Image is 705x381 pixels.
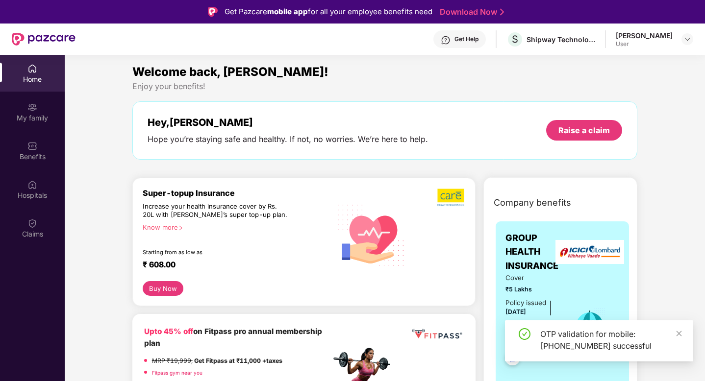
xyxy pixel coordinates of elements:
[143,202,289,219] div: Increase your health insurance cover by Rs. 20L with [PERSON_NAME]’s super top-up plan.
[27,180,37,190] img: svg+xml;base64,PHN2ZyBpZD0iSG9zcGl0YWxzIiB4bWxucz0iaHR0cDovL3d3dy53My5vcmcvMjAwMC9zdmciIHdpZHRoPS...
[143,249,289,256] div: Starting from as low as
[437,188,465,207] img: b5dec4f62d2307b9de63beb79f102df3.png
[540,328,681,352] div: OTP validation for mobile: [PHONE_NUMBER] successful
[225,6,432,18] div: Get Pazcare for all your employee benefits need
[616,40,673,48] div: User
[505,285,561,294] span: ₹5 Lakhs
[616,31,673,40] div: [PERSON_NAME]
[148,117,428,128] div: Hey, [PERSON_NAME]
[144,327,193,336] b: Upto 45% off
[505,298,546,308] div: Policy issued
[676,330,682,337] span: close
[27,218,37,228] img: svg+xml;base64,PHN2ZyBpZD0iQ2xhaW0iIHhtbG5zPSJodHRwOi8vd3d3LnczLm9yZy8yMDAwL3N2ZyIgd2lkdGg9IjIwIi...
[143,223,325,230] div: Know more
[12,33,76,46] img: New Pazcare Logo
[501,347,525,371] img: svg+xml;base64,PHN2ZyB4bWxucz0iaHR0cDovL3d3dy53My5vcmcvMjAwMC9zdmciIHdpZHRoPSI0OC45NDMiIGhlaWdodD...
[143,260,321,271] div: ₹ 608.00
[683,35,691,43] img: svg+xml;base64,PHN2ZyBpZD0iRHJvcGRvd24tMzJ4MzIiIHhtbG5zPSJodHRwOi8vd3d3LnczLm9yZy8yMDAwL3N2ZyIgd2...
[27,64,37,73] img: svg+xml;base64,PHN2ZyBpZD0iSG9tZSIgeG1sbnM9Imh0dHA6Ly93d3cudzMub3JnLzIwMDAvc3ZnIiB3aWR0aD0iMjAiIG...
[505,231,561,273] span: GROUP HEALTH INSURANCE
[132,81,638,92] div: Enjoy your benefits!
[574,308,606,340] img: icon
[152,370,202,376] a: Fitpass gym near you
[267,7,308,16] strong: mobile app
[194,357,282,364] strong: Get Fitpass at ₹11,000 +taxes
[152,357,193,364] del: MRP ₹19,999,
[527,35,595,44] div: Shipway Technology Pvt. Ltd
[519,328,530,340] span: check-circle
[148,134,428,144] div: Hope you’re staying safe and healthy. If not, no worries. We’re here to help.
[505,273,561,283] span: Cover
[208,7,218,17] img: Logo
[27,141,37,151] img: svg+xml;base64,PHN2ZyBpZD0iQmVuZWZpdHMiIHhtbG5zPSJodHRwOi8vd3d3LnczLm9yZy8yMDAwL3N2ZyIgd2lkdGg9Ij...
[441,35,451,45] img: svg+xml;base64,PHN2ZyBpZD0iSGVscC0zMngzMiIgeG1sbnM9Imh0dHA6Ly93d3cudzMub3JnLzIwMDAvc3ZnIiB3aWR0aD...
[144,327,322,348] b: on Fitpass pro annual membership plan
[505,318,545,328] div: Policy Expiry
[512,33,518,45] span: S
[555,240,624,264] img: insurerLogo
[440,7,501,17] a: Download Now
[500,7,504,17] img: Stroke
[143,281,183,296] button: Buy Now
[27,102,37,112] img: svg+xml;base64,PHN2ZyB3aWR0aD0iMjAiIGhlaWdodD0iMjAiIHZpZXdCb3g9IjAgMCAyMCAyMCIgZmlsbD0ibm9uZSIgeG...
[558,125,610,136] div: Raise a claim
[505,308,526,315] span: [DATE]
[494,196,571,210] span: Company benefits
[132,65,328,79] span: Welcome back, [PERSON_NAME]!
[454,35,478,43] div: Get Help
[331,193,412,275] img: svg+xml;base64,PHN2ZyB4bWxucz0iaHR0cDovL3d3dy53My5vcmcvMjAwMC9zdmciIHhtbG5zOnhsaW5rPSJodHRwOi8vd3...
[178,225,183,231] span: right
[410,326,464,342] img: fppp.png
[143,188,331,198] div: Super-topup Insurance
